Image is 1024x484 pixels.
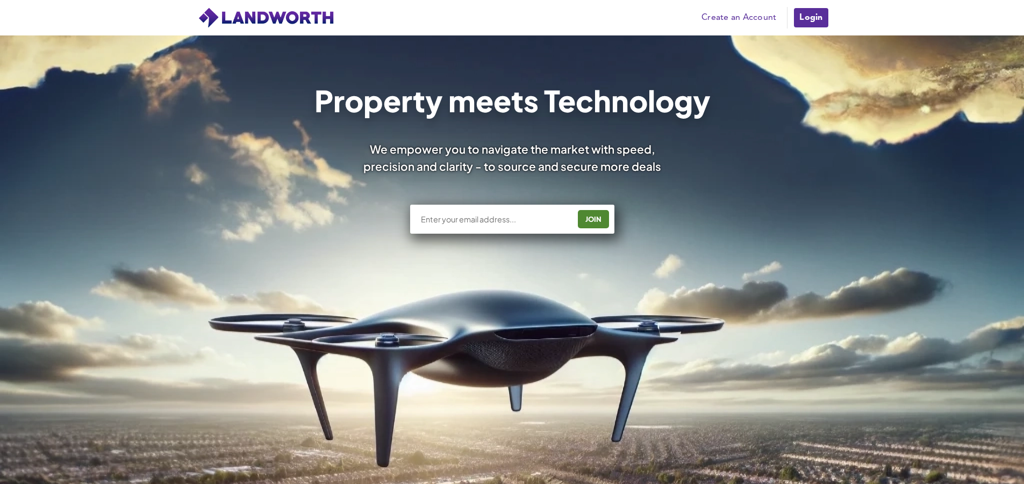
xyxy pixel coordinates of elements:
[793,7,829,28] a: Login
[420,214,570,225] input: Enter your email address...
[578,210,609,228] button: JOIN
[349,141,676,174] div: We empower you to navigate the market with speed, precision and clarity - to source and secure mo...
[696,10,782,26] a: Create an Account
[581,211,606,228] div: JOIN
[314,86,710,115] h1: Property meets Technology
